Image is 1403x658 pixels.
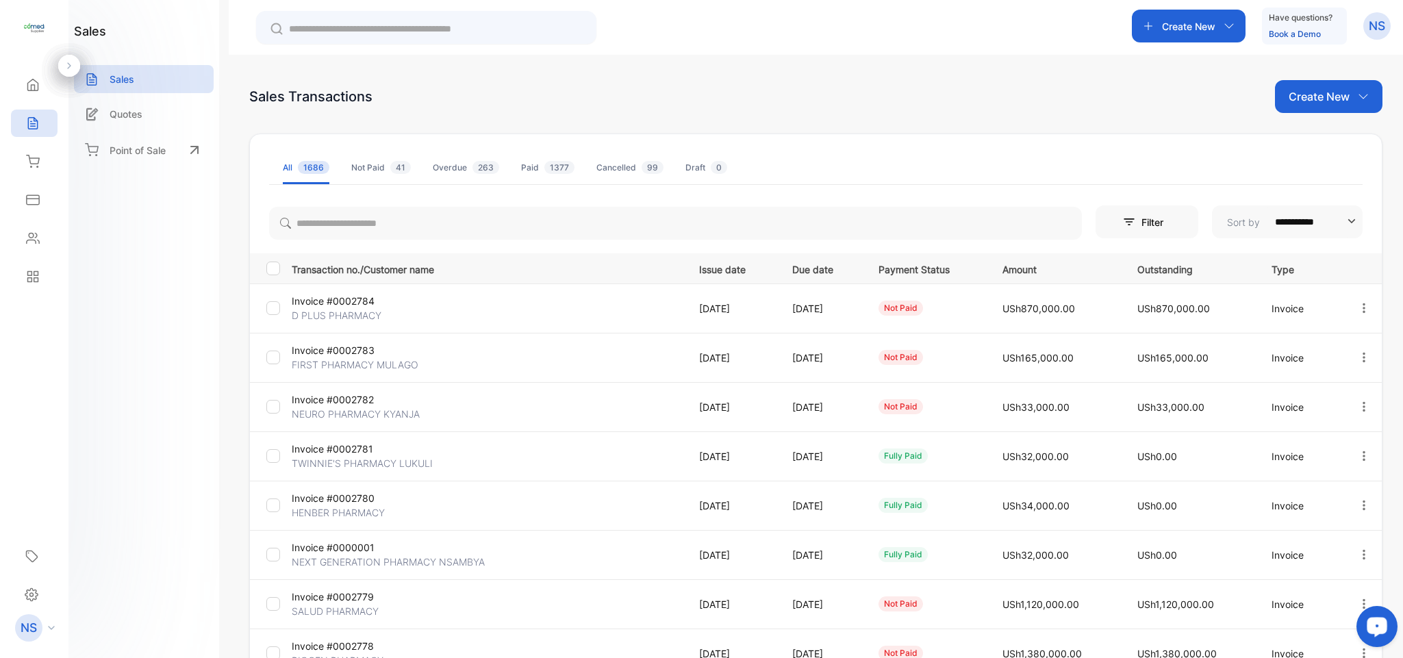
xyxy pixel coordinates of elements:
[792,449,850,464] p: [DATE]
[792,351,850,365] p: [DATE]
[21,619,37,637] p: NS
[1002,401,1070,413] span: USh33,000.00
[298,161,329,174] span: 1686
[1002,500,1070,511] span: USh34,000.00
[1002,260,1109,277] p: Amount
[685,162,727,174] div: Draft
[1137,303,1210,314] span: USh870,000.00
[1002,549,1069,561] span: USh32,000.00
[699,548,764,562] p: [DATE]
[1132,10,1246,42] button: Create New
[699,597,764,611] p: [DATE]
[699,400,764,414] p: [DATE]
[1269,29,1321,39] a: Book a Demo
[792,498,850,513] p: [DATE]
[292,392,422,407] p: Invoice #0002782
[110,72,134,86] p: Sales
[1002,352,1074,364] span: USh165,000.00
[1272,301,1329,316] p: Invoice
[1212,205,1363,238] button: Sort by
[292,442,422,456] p: Invoice #0002781
[699,301,764,316] p: [DATE]
[472,161,499,174] span: 263
[1272,351,1329,365] p: Invoice
[292,590,422,604] p: Invoice #0002779
[74,100,214,128] a: Quotes
[1002,598,1079,610] span: USh1,120,000.00
[1137,401,1204,413] span: USh33,000.00
[699,351,764,365] p: [DATE]
[292,407,422,421] p: NEURO PHARMACY KYANJA
[1002,303,1075,314] span: USh870,000.00
[292,491,422,505] p: Invoice #0002780
[24,18,45,38] img: logo
[1137,260,1243,277] p: Outstanding
[1137,500,1177,511] span: USh0.00
[1275,80,1382,113] button: Create New
[699,498,764,513] p: [DATE]
[1272,597,1329,611] p: Invoice
[699,449,764,464] p: [DATE]
[292,555,485,569] p: NEXT GENERATION PHARMACY NSAMBYA
[1345,600,1403,658] iframe: LiveChat chat widget
[1137,451,1177,462] span: USh0.00
[1227,215,1260,229] p: Sort by
[792,597,850,611] p: [DATE]
[292,505,422,520] p: HENBER PHARMACY
[699,260,764,277] p: Issue date
[292,343,422,357] p: Invoice #0002783
[596,162,663,174] div: Cancelled
[1162,19,1215,34] p: Create New
[292,456,433,470] p: TWINNIE'S PHARMACY LUKULI
[792,301,850,316] p: [DATE]
[792,400,850,414] p: [DATE]
[351,162,411,174] div: Not Paid
[1137,352,1209,364] span: USh165,000.00
[1272,449,1329,464] p: Invoice
[292,639,422,653] p: Invoice #0002778
[1272,548,1329,562] p: Invoice
[292,540,422,555] p: Invoice #0000001
[711,161,727,174] span: 0
[792,548,850,562] p: [DATE]
[879,448,928,464] div: fully paid
[292,357,422,372] p: FIRST PHARMACY MULAGO
[521,162,574,174] div: Paid
[292,308,422,322] p: D PLUS PHARMACY
[642,161,663,174] span: 99
[292,294,422,308] p: Invoice #0002784
[879,596,923,611] div: not paid
[74,22,106,40] h1: sales
[1272,400,1329,414] p: Invoice
[792,260,850,277] p: Due date
[879,301,923,316] div: not paid
[292,604,422,618] p: SALUD PHARMACY
[74,135,214,165] a: Point of Sale
[74,65,214,93] a: Sales
[1269,11,1332,25] p: Have questions?
[1002,451,1069,462] span: USh32,000.00
[1363,10,1391,42] button: NS
[544,161,574,174] span: 1377
[879,498,928,513] div: fully paid
[292,260,682,277] p: Transaction no./Customer name
[110,107,142,121] p: Quotes
[879,350,923,365] div: not paid
[390,161,411,174] span: 41
[1289,88,1350,105] p: Create New
[879,547,928,562] div: fully paid
[1137,598,1214,610] span: USh1,120,000.00
[1137,549,1177,561] span: USh0.00
[1272,498,1329,513] p: Invoice
[879,260,974,277] p: Payment Status
[283,162,329,174] div: All
[249,86,372,107] div: Sales Transactions
[879,399,923,414] div: not paid
[1272,260,1329,277] p: Type
[1369,17,1385,35] p: NS
[110,143,166,157] p: Point of Sale
[433,162,499,174] div: Overdue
